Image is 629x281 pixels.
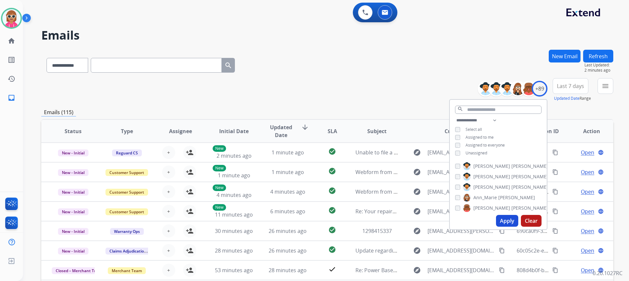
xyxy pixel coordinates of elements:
[355,188,504,195] span: Webform from [EMAIL_ADDRESS][DOMAIN_NAME] on [DATE]
[213,145,226,152] p: New
[217,152,252,159] span: 2 minutes ago
[552,248,558,254] mat-icon: content_copy
[560,120,613,143] th: Action
[581,247,594,255] span: Open
[328,226,336,234] mat-icon: check_circle
[105,169,148,176] span: Customer Support
[517,227,612,235] span: 690ca0f9-37d5-4f5a-9955-1a13cc305f8f
[499,228,505,234] mat-icon: content_copy
[58,149,88,156] span: New - Initial
[2,9,21,27] img: avatar
[473,184,510,190] span: [PERSON_NAME]
[581,266,594,274] span: Open
[584,68,613,73] span: 2 minutes ago
[186,227,194,235] mat-icon: person_add
[186,266,194,274] mat-icon: person_add
[167,207,170,215] span: +
[581,207,594,215] span: Open
[167,168,170,176] span: +
[355,168,504,176] span: Webform from [EMAIL_ADDRESS][DOMAIN_NAME] on [DATE]
[553,78,588,94] button: Last 7 days
[473,194,497,201] span: Ann_Marie
[598,228,604,234] mat-icon: language
[162,146,175,159] button: +
[413,188,421,196] mat-icon: explore
[58,189,88,196] span: New - Initial
[328,265,336,273] mat-icon: check
[413,149,421,156] mat-icon: explore
[517,247,613,254] span: 60c05c2e-ecdb-4a9c-9ffc-1b386de1ff75
[362,227,392,235] span: 1298415337
[215,247,253,254] span: 28 minutes ago
[598,189,604,195] mat-icon: language
[328,246,336,254] mat-icon: check_circle
[108,267,146,274] span: Merchant Team
[428,227,495,235] span: [EMAIL_ADDRESS][PERSON_NAME][DOMAIN_NAME]
[162,224,175,237] button: +
[224,61,232,69] mat-icon: search
[552,149,558,155] mat-icon: content_copy
[413,168,421,176] mat-icon: explore
[355,208,467,215] span: Re: Your repaired product is ready for pickup
[581,168,594,176] span: Open
[328,127,337,135] span: SLA
[428,207,495,215] span: [EMAIL_ADDRESS][DOMAIN_NAME]
[272,168,304,176] span: 1 minute ago
[598,208,604,214] mat-icon: language
[466,134,494,140] span: Assigned to me
[532,81,547,97] div: +89
[583,50,613,62] button: Refresh
[581,149,594,156] span: Open
[552,267,558,273] mat-icon: content_copy
[413,207,421,215] mat-icon: explore
[598,267,604,273] mat-icon: language
[552,208,558,214] mat-icon: content_copy
[428,266,495,274] span: [EMAIL_ADDRESS][DOMAIN_NAME]
[457,106,463,112] mat-icon: search
[41,108,76,116] p: Emails (115)
[217,191,252,199] span: 4 minutes ago
[498,194,535,201] span: [PERSON_NAME]
[186,247,194,255] mat-icon: person_add
[473,173,510,180] span: [PERSON_NAME]
[552,189,558,195] mat-icon: content_copy
[517,267,615,274] span: 808d4b0f-b209-446e-adbe-3fa1ce27e4fe
[328,167,336,175] mat-icon: check_circle
[598,169,604,175] mat-icon: language
[58,228,88,235] span: New - Initial
[466,142,505,148] span: Assigned to everyone
[162,244,175,257] button: +
[8,37,15,45] mat-icon: home
[8,94,15,102] mat-icon: inbox
[162,264,175,277] button: +
[213,204,226,211] p: New
[511,173,548,180] span: [PERSON_NAME]
[552,169,558,175] mat-icon: content_copy
[499,267,505,273] mat-icon: content_copy
[598,248,604,254] mat-icon: language
[110,228,144,235] span: Warranty Ops
[584,62,613,68] span: Last Updated:
[167,149,170,156] span: +
[213,184,226,191] p: New
[167,247,170,255] span: +
[428,247,495,255] span: [EMAIL_ADDRESS][DOMAIN_NAME]
[121,127,133,135] span: Type
[162,166,175,179] button: +
[473,205,510,211] span: [PERSON_NAME]
[413,227,421,235] mat-icon: explore
[466,127,482,132] span: Select all
[598,149,604,155] mat-icon: language
[581,227,594,235] span: Open
[367,127,387,135] span: Subject
[52,267,112,274] span: Closed – Merchant Transfer
[554,96,580,101] button: Updated Date
[593,269,622,277] p: 0.20.1027RC
[301,123,309,131] mat-icon: arrow_downward
[521,215,542,227] button: Clear
[270,208,305,215] span: 6 minutes ago
[65,127,82,135] span: Status
[445,127,470,135] span: Customer
[355,267,550,274] span: Re: Power Base Support Call with Extend (3rd party warranty) DO NOT CHANGE
[496,215,518,227] button: Apply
